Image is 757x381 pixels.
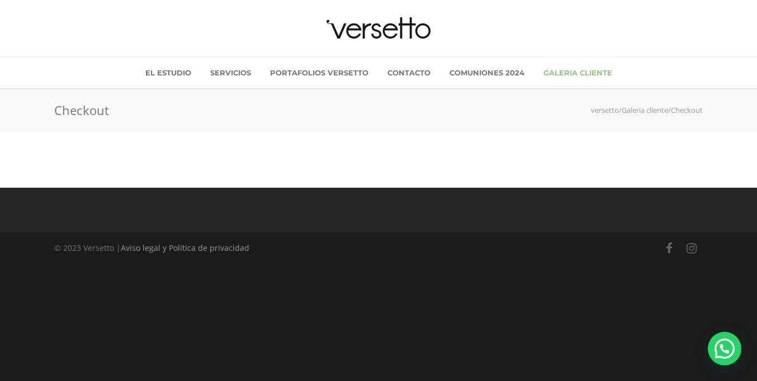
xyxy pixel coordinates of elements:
a: Aviso legal y Política de privacidad [121,242,249,253]
a: Galeria cliente [535,57,621,88]
h1: Checkout [54,102,451,118]
div: © 2023 Versetto | [54,241,249,256]
span: / [619,105,622,115]
a: Comuniones 2024 [441,57,533,88]
img: versetto [323,17,434,39]
a: versetto [591,105,619,115]
a: El estudio [137,57,200,88]
span: / [668,105,671,115]
a: Instagram [680,237,703,259]
a: Galeria cliente [622,105,668,115]
a: Servicios [202,57,259,88]
a: Portafolios Versetto [262,57,377,88]
a: Facebook [658,237,680,259]
span: Checkout [671,105,703,115]
a: Contacto [379,57,439,88]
